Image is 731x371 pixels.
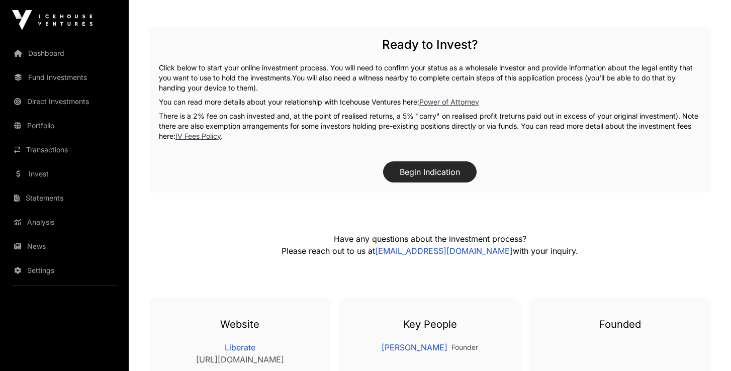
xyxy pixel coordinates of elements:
[8,187,121,209] a: Statements
[8,115,121,137] a: Portfolio
[8,139,121,161] a: Transactions
[375,246,513,256] a: [EMAIL_ADDRESS][DOMAIN_NAME]
[175,132,221,140] a: IV Fees Policy
[8,163,121,185] a: Invest
[419,98,479,106] a: Power of Attorney
[8,259,121,282] a: Settings
[549,317,691,331] h3: Founded
[169,353,311,365] a: [URL][DOMAIN_NAME]
[169,317,311,331] h3: Website
[159,97,701,107] p: You can read more details about your relationship with Icehouse Ventures here:
[169,341,311,353] a: Liberate
[359,317,501,331] h3: Key People
[8,211,121,233] a: Analysis
[8,235,121,257] a: News
[681,323,731,371] iframe: Chat Widget
[159,73,676,92] span: You will also need a witness nearby to complete certain steps of this application process (you'll...
[383,161,477,182] button: Begin Indication
[451,342,478,352] p: Founder
[159,111,701,141] p: There is a 2% fee on cash invested and, at the point of realised returns, a 5% "carry" on realise...
[8,42,121,64] a: Dashboard
[219,233,641,257] p: Have any questions about the investment process? Please reach out to us at with your inquiry.
[382,341,447,353] a: [PERSON_NAME]
[159,63,701,93] p: Click below to start your online investment process. You will need to confirm your status as a wh...
[8,66,121,88] a: Fund Investments
[159,37,701,53] h2: Ready to Invest?
[8,90,121,113] a: Direct Investments
[12,10,93,30] img: Icehouse Ventures Logo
